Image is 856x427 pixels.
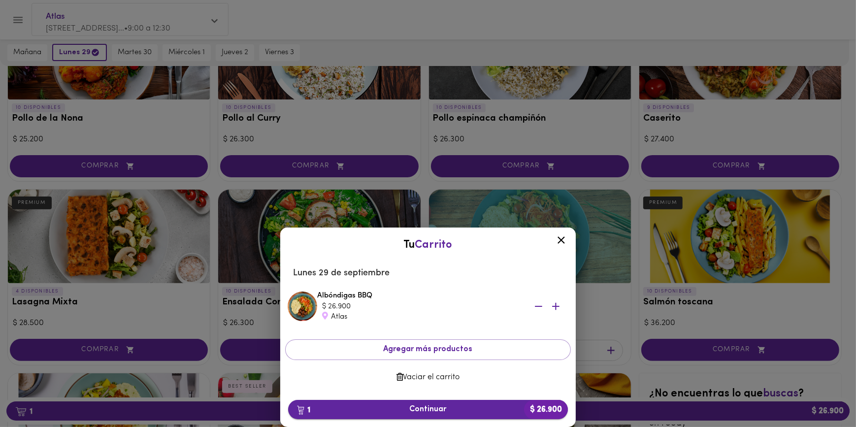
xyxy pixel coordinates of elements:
button: Agregar más productos [285,339,571,360]
span: Agregar más productos [294,345,562,354]
span: Carrito [415,239,453,251]
b: 1 [291,403,316,416]
div: Tu [290,237,566,253]
img: cart.png [297,405,304,415]
div: Albóndigas BBQ [317,291,568,322]
span: Vaciar el carrito [293,373,563,382]
div: $ 26.900 [322,301,519,312]
iframe: Messagebird Livechat Widget [799,370,846,417]
div: Atlas [322,312,519,322]
button: 1Continuar$ 26.900 [288,400,568,419]
b: $ 26.900 [524,400,568,419]
img: Albóndigas BBQ [288,292,317,321]
span: Continuar [296,405,560,414]
button: Vaciar el carrito [285,368,571,387]
li: Lunes 29 de septiembre [285,262,571,285]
